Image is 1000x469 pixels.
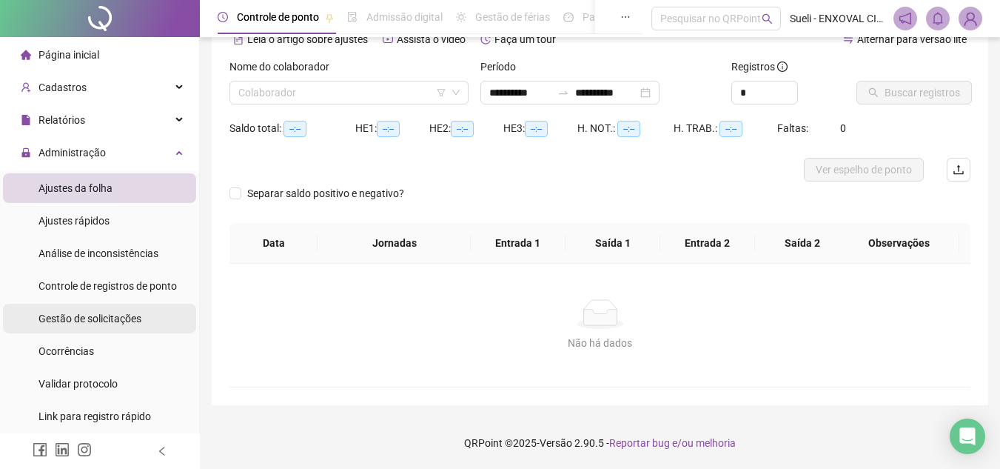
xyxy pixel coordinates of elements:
[959,7,981,30] img: 38805
[218,12,228,22] span: clock-circle
[38,313,141,325] span: Gestão de solicitações
[21,115,31,125] span: file
[33,442,47,457] span: facebook
[38,114,85,126] span: Relatórios
[397,33,466,45] span: Assista o vídeo
[540,437,572,449] span: Versão
[77,442,92,457] span: instagram
[583,11,640,23] span: Painel do DP
[755,223,850,264] th: Saída 2
[674,120,777,137] div: H. TRAB.:
[503,120,577,137] div: HE 3:
[355,120,429,137] div: HE 1:
[229,120,355,137] div: Saldo total:
[38,410,151,422] span: Link para registro rápido
[21,50,31,60] span: home
[200,417,1000,469] footer: QRPoint © 2025 - 2.90.5 -
[839,223,959,264] th: Observações
[480,59,526,75] label: Período
[21,82,31,93] span: user-add
[857,33,967,45] span: Alternar para versão lite
[617,121,640,137] span: --:--
[55,442,70,457] span: linkedin
[437,88,446,97] span: filter
[566,223,660,264] th: Saída 1
[931,12,944,25] span: bell
[494,33,556,45] span: Faça um tour
[377,121,400,137] span: --:--
[577,120,674,137] div: H. NOT.:
[237,11,319,23] span: Controle de ponto
[38,247,158,259] span: Análise de inconsistências
[38,147,106,159] span: Administração
[366,11,443,23] span: Admissão digital
[247,335,953,351] div: Não há dados
[525,121,548,137] span: --:--
[762,13,773,24] span: search
[456,12,466,22] span: sun
[850,235,947,251] span: Observações
[620,12,631,22] span: ellipsis
[38,215,110,227] span: Ajustes rápidos
[471,223,566,264] th: Entrada 1
[451,121,474,137] span: --:--
[38,280,177,292] span: Controle de registros de ponto
[229,59,339,75] label: Nome do colaborador
[777,122,811,134] span: Faltas:
[660,223,755,264] th: Entrada 2
[157,446,167,456] span: left
[429,120,503,137] div: HE 2:
[383,34,393,44] span: youtube
[247,33,368,45] span: Leia o artigo sobre ajustes
[557,87,569,99] span: swap-right
[804,158,924,182] button: Ver espelho de ponto
[325,13,334,22] span: pushpin
[953,164,964,176] span: upload
[840,122,846,134] span: 0
[790,10,885,27] span: Sueli - ENXOVAL CIRIANA JRLD LTDA
[609,437,736,449] span: Reportar bug e/ou melhoria
[843,34,853,44] span: swap
[950,419,985,454] div: Open Intercom Messenger
[38,82,87,93] span: Cadastros
[233,34,244,44] span: file-text
[856,81,972,104] button: Buscar registros
[899,12,912,25] span: notification
[347,12,358,22] span: file-done
[241,185,410,202] span: Separar saldo positivo e negativo?
[38,378,118,390] span: Validar protocolo
[318,223,470,264] th: Jornadas
[21,147,31,158] span: lock
[563,12,574,22] span: dashboard
[731,59,788,75] span: Registros
[557,87,569,99] span: to
[452,88,460,97] span: down
[38,345,94,357] span: Ocorrências
[38,49,99,61] span: Página inicial
[283,121,306,137] span: --:--
[229,223,318,264] th: Data
[719,121,742,137] span: --:--
[480,34,491,44] span: history
[475,11,550,23] span: Gestão de férias
[38,182,113,194] span: Ajustes da folha
[777,61,788,72] span: info-circle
